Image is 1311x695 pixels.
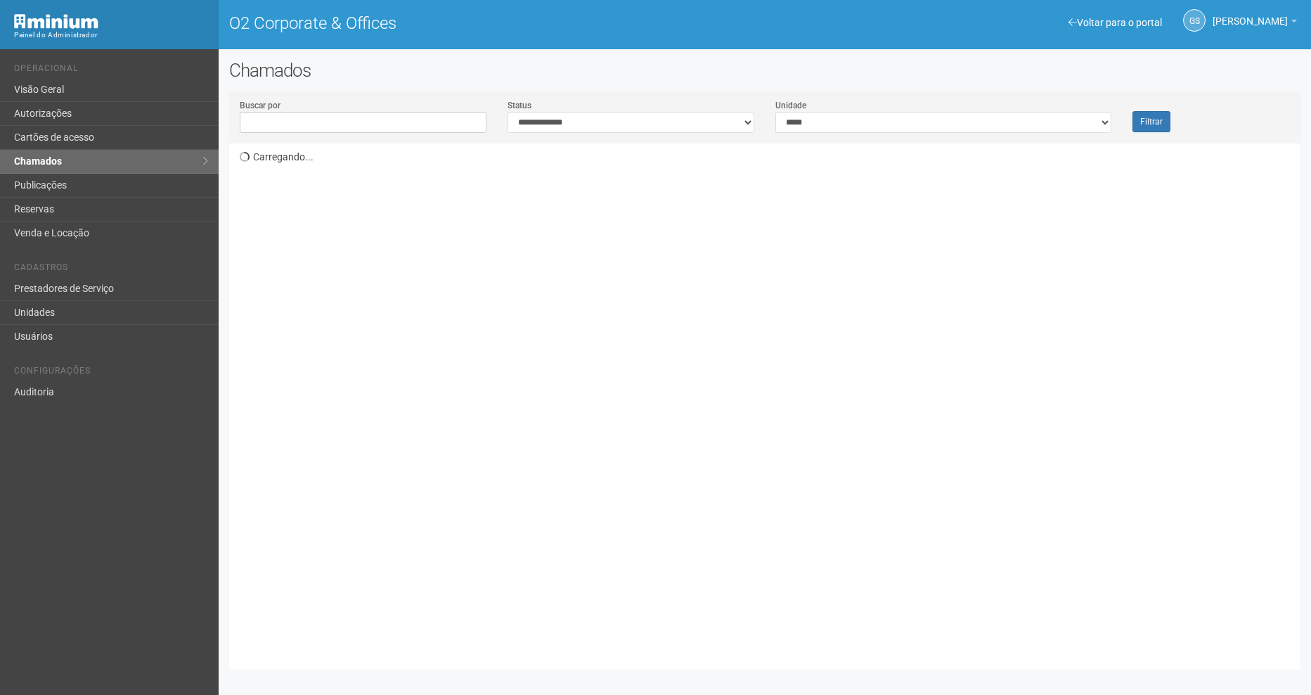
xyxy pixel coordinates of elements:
label: Buscar por [240,99,280,112]
a: GS [1183,9,1206,32]
img: Minium [14,14,98,29]
a: Voltar para o portal [1068,17,1162,28]
li: Configurações [14,366,208,381]
label: Unidade [775,99,806,112]
li: Operacional [14,63,208,78]
button: Filtrar [1132,111,1170,132]
h2: Chamados [229,60,1300,81]
a: [PERSON_NAME] [1213,18,1297,29]
div: Carregando... [240,144,1300,659]
h1: O2 Corporate & Offices [229,14,754,32]
li: Cadastros [14,262,208,277]
span: Gabriela Souza [1213,2,1288,27]
label: Status [508,99,531,112]
div: Painel do Administrador [14,29,208,42]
